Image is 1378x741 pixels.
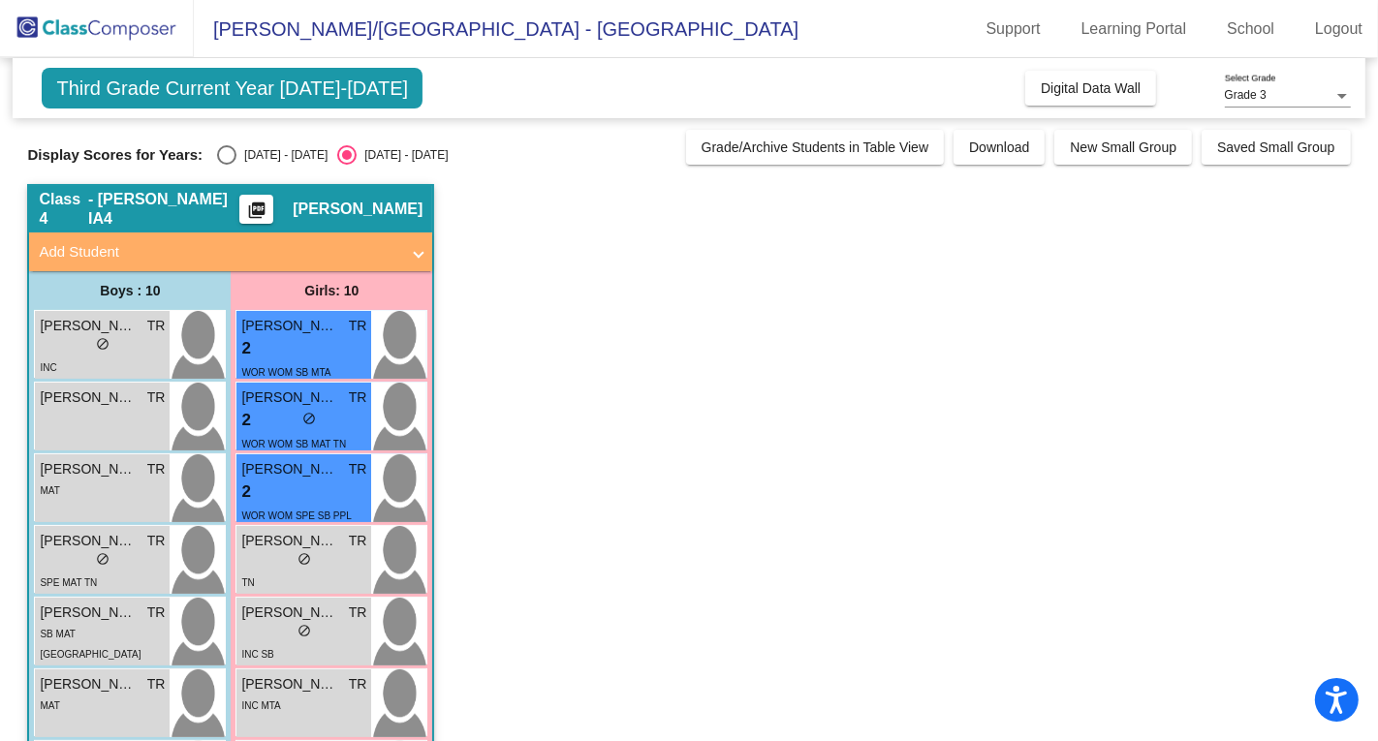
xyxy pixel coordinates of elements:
span: 2 [241,408,250,433]
div: [DATE] - [DATE] [357,146,448,164]
span: Third Grade Current Year [DATE]-[DATE] [42,68,423,108]
span: TR [147,531,166,551]
span: [PERSON_NAME]/[GEOGRAPHIC_DATA] - [GEOGRAPHIC_DATA] [194,14,799,45]
span: INC SB [241,649,273,660]
span: TR [147,459,166,479]
a: Support [971,14,1056,45]
span: TR [349,316,367,336]
span: Grade/Archive Students in Table View [702,139,929,155]
span: do_not_disturb_alt [302,412,316,425]
mat-radio-group: Select an option [217,145,448,165]
span: [PERSON_NAME] [241,531,338,551]
div: Boys : 10 [29,271,231,310]
span: WOR WOM SB MTA [241,367,330,378]
span: [PERSON_NAME] [40,674,137,695]
mat-expansion-panel-header: Add Student [29,232,432,271]
span: Display Scores for Years: [27,146,203,164]
span: New Small Group [1070,139,1176,155]
a: Logout [1300,14,1378,45]
span: TR [349,459,367,479]
span: [PERSON_NAME] [241,316,338,336]
div: Girls: 10 [231,271,432,310]
span: [PERSON_NAME] [40,531,137,551]
span: TR [349,531,367,551]
span: 2 [241,336,250,361]
span: TR [349,387,367,408]
span: MAT [40,700,59,711]
span: INC [40,362,56,373]
span: TR [147,316,166,336]
span: [PERSON_NAME] [40,387,137,408]
span: [PERSON_NAME] [40,316,137,336]
span: Saved Small Group [1217,139,1334,155]
mat-icon: picture_as_pdf [245,201,268,228]
span: Class 4 [39,190,88,229]
span: [PERSON_NAME] [40,459,137,479]
span: [PERSON_NAME] [241,674,338,695]
span: INC MTA [241,700,280,711]
span: [PERSON_NAME] [241,459,338,479]
span: [PERSON_NAME] [241,602,338,623]
span: do_not_disturb_alt [298,624,311,637]
span: TR [147,674,166,695]
span: TR [147,602,166,623]
span: do_not_disturb_alt [298,552,311,566]
button: Grade/Archive Students in Table View [686,130,945,165]
span: MAT [40,485,59,496]
span: SB MAT [GEOGRAPHIC_DATA] [40,629,141,660]
button: New Small Group [1054,130,1192,165]
span: TN [241,577,254,588]
span: WOR WOM SPE SB PPL [241,510,351,521]
span: do_not_disturb_alt [96,337,110,351]
span: TR [349,602,367,623]
mat-panel-title: Add Student [39,241,399,263]
span: Download [969,139,1029,155]
span: WOR WOM SB MAT TN [241,439,346,449]
span: Grade 3 [1225,88,1267,102]
span: 2 [241,479,250,505]
a: Learning Portal [1066,14,1203,45]
button: Download [954,130,1045,165]
span: SPE MAT TN [40,577,97,588]
button: Digital Data Wall [1025,71,1156,106]
a: School [1211,14,1290,45]
button: Print Students Details [239,195,273,224]
span: - [PERSON_NAME] IA4 [88,190,239,229]
span: Digital Data Wall [1041,80,1141,96]
span: TR [147,387,166,408]
button: Saved Small Group [1202,130,1350,165]
div: [DATE] - [DATE] [236,146,328,164]
span: TR [349,674,367,695]
span: [PERSON_NAME] [241,387,338,408]
span: do_not_disturb_alt [96,552,110,566]
span: [PERSON_NAME] [293,200,423,219]
span: [PERSON_NAME] [40,602,137,623]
